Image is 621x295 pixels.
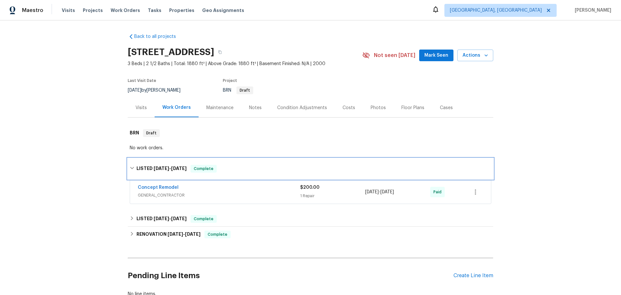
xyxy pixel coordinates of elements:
div: Work Orders [162,104,191,111]
div: LISTED [DATE]-[DATE]Complete [128,158,493,179]
span: $200.00 [300,185,320,190]
span: Actions [463,51,488,60]
span: Visits [62,7,75,14]
button: Mark Seen [419,50,453,62]
button: Copy Address [214,46,226,58]
span: Not seen [DATE] [374,52,415,59]
span: [DATE] [171,166,187,171]
span: GENERAL_CONTRACTOR [138,192,300,199]
span: BRN [223,88,253,93]
span: Paid [433,189,444,195]
h2: Pending Line Items [128,261,453,291]
div: Condition Adjustments [277,105,327,111]
div: 1 Repair [300,193,365,199]
h6: RENOVATION [136,231,201,238]
span: - [365,189,394,195]
span: Maestro [22,7,43,14]
button: Actions [457,50,493,62]
div: Create Line Item [453,273,493,279]
span: [DATE] [365,190,379,194]
span: Projects [83,7,103,14]
div: Maintenance [206,105,234,111]
span: Properties [169,7,194,14]
span: [DATE] [154,216,169,221]
span: - [154,166,187,171]
div: Floor Plans [401,105,424,111]
span: - [168,232,201,236]
span: Project [223,79,237,83]
span: Draft [144,130,159,136]
div: Notes [249,105,262,111]
div: Visits [136,105,147,111]
div: Cases [440,105,453,111]
div: BRN Draft [128,123,493,143]
div: No work orders. [130,145,491,151]
a: Back to all projects [128,33,190,40]
span: [PERSON_NAME] [572,7,611,14]
span: Mark Seen [424,51,448,60]
span: [DATE] [168,232,183,236]
span: [DATE] [171,216,187,221]
h6: LISTED [136,215,187,223]
span: [DATE] [185,232,201,236]
span: Complete [205,231,230,238]
div: RENOVATION [DATE]-[DATE]Complete [128,227,493,242]
h6: BRN [130,129,139,137]
div: Photos [371,105,386,111]
a: Concept Remodel [138,185,179,190]
h6: LISTED [136,165,187,173]
span: Geo Assignments [202,7,244,14]
div: LISTED [DATE]-[DATE]Complete [128,211,493,227]
div: by [PERSON_NAME] [128,86,188,94]
span: [GEOGRAPHIC_DATA], [GEOGRAPHIC_DATA] [450,7,542,14]
span: Tasks [148,8,161,13]
div: Costs [343,105,355,111]
span: 3 Beds | 2 1/2 Baths | Total: 1880 ft² | Above Grade: 1880 ft² | Basement Finished: N/A | 2000 [128,61,362,67]
h2: [STREET_ADDRESS] [128,49,214,55]
span: Complete [191,216,216,222]
span: Draft [237,88,253,92]
span: [DATE] [154,166,169,171]
span: - [154,216,187,221]
span: Complete [191,165,216,172]
span: Last Visit Date [128,79,156,83]
span: [DATE] [128,88,141,93]
span: Work Orders [111,7,140,14]
span: [DATE] [380,190,394,194]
